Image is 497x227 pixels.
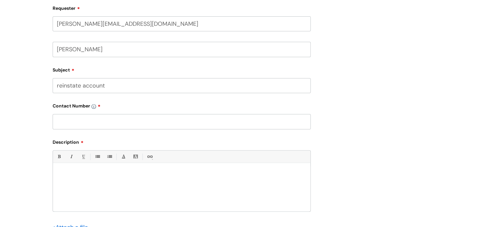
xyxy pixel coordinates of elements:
[55,153,63,161] a: Bold (Ctrl-B)
[53,16,311,31] input: Email
[79,153,87,161] a: Underline(Ctrl-U)
[145,153,154,161] a: Link
[105,153,113,161] a: 1. Ordered List (Ctrl-Shift-8)
[53,101,311,109] label: Contact Number
[119,153,127,161] a: Font Color
[53,3,311,11] label: Requester
[131,153,140,161] a: Back Color
[91,104,96,109] img: info-icon.svg
[53,42,311,57] input: Your Name
[67,153,75,161] a: Italic (Ctrl-I)
[93,153,101,161] a: • Unordered List (Ctrl-Shift-7)
[53,65,311,73] label: Subject
[53,137,311,145] label: Description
